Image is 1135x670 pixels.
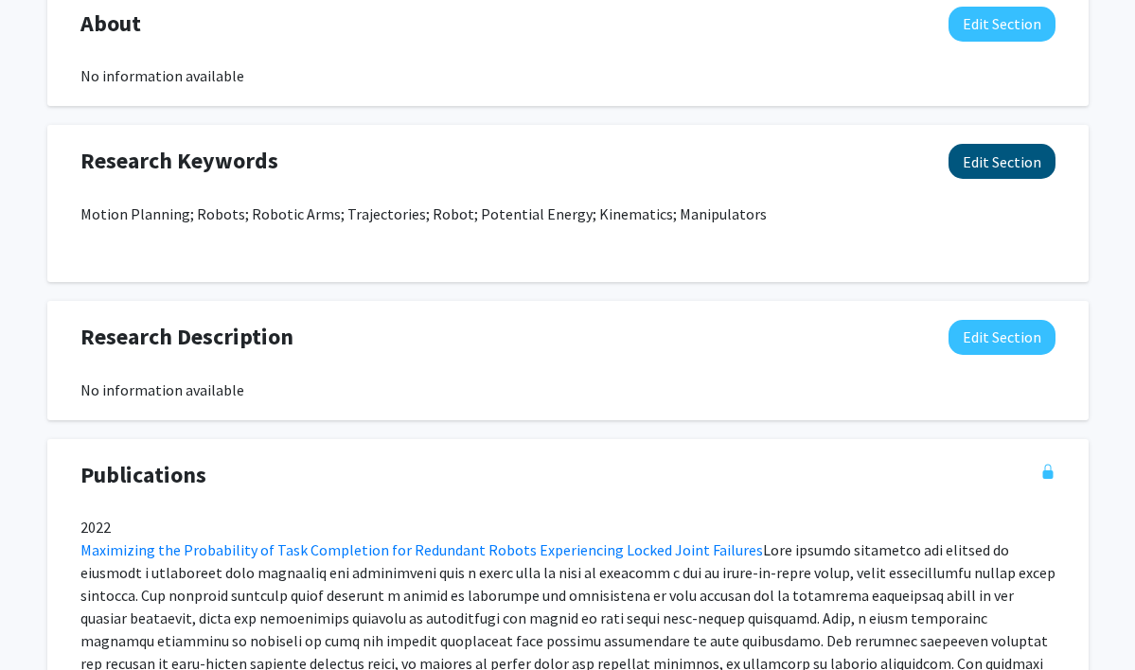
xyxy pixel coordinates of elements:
div: No information available [80,379,1055,401]
button: Edit About [949,7,1055,42]
button: Edit Research Description [949,320,1055,355]
button: Edit Research Keywords [949,144,1055,179]
span: Publications [80,458,206,492]
div: No information available [80,64,1055,87]
span: Research Description [80,320,293,354]
div: Motion Planning; Robots; Robotic Arms; Trajectories; Robot; Potential Energy; Kinematics; Manipul... [80,203,1055,263]
span: Research Keywords [80,144,278,178]
span: About [80,7,141,41]
a: Maximizing the Probability of Task Completion for Redundant Robots Experiencing Locked Joint Fail... [80,540,763,559]
iframe: Chat [14,585,80,656]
